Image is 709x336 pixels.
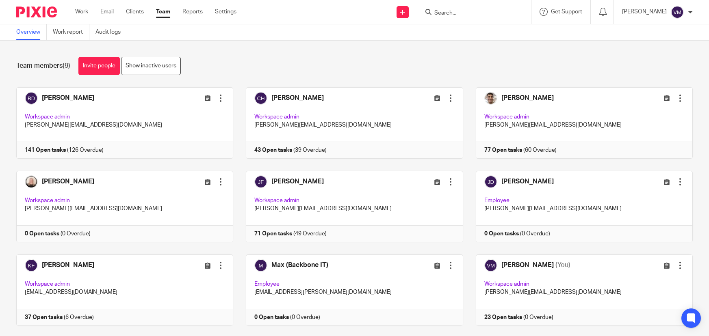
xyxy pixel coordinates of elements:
[53,24,89,40] a: Work report
[156,8,170,16] a: Team
[121,57,181,75] a: Show inactive users
[16,6,57,17] img: Pixie
[551,9,582,15] span: Get Support
[16,62,70,70] h1: Team members
[75,8,88,16] a: Work
[100,8,114,16] a: Email
[16,24,47,40] a: Overview
[434,10,507,17] input: Search
[126,8,144,16] a: Clients
[182,8,203,16] a: Reports
[78,57,120,75] a: Invite people
[95,24,127,40] a: Audit logs
[671,6,684,19] img: svg%3E
[622,8,667,16] p: [PERSON_NAME]
[215,8,236,16] a: Settings
[63,62,70,69] span: (9)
